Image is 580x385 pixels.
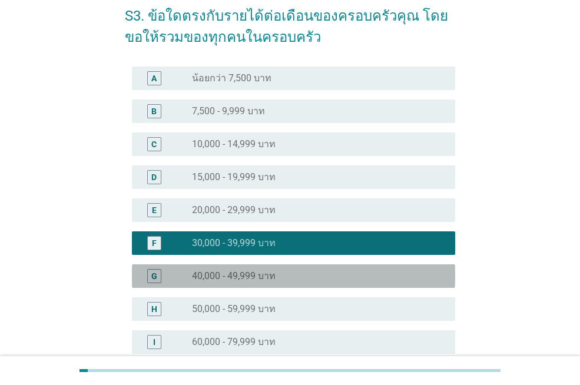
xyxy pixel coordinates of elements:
label: 7,500 - 9,999 บาท [192,105,265,117]
div: F [152,237,157,249]
div: I [153,336,155,348]
div: H [151,303,157,315]
label: 60,000 - 79,999 บาท [192,336,276,348]
div: C [151,138,157,150]
label: 50,000 - 59,999 บาท [192,303,276,315]
div: B [151,105,157,117]
label: 10,000 - 14,999 บาท [192,138,276,150]
div: G [151,270,157,282]
label: 30,000 - 39,999 บาท [192,237,276,249]
div: A [151,72,157,84]
label: 20,000 - 29,999 บาท [192,204,276,216]
label: น้อยกว่า 7,500 บาท [192,72,271,84]
div: E [152,204,157,216]
div: D [151,171,157,183]
label: 15,000 - 19,999 บาท [192,171,276,183]
label: 40,000 - 49,999 บาท [192,270,276,282]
